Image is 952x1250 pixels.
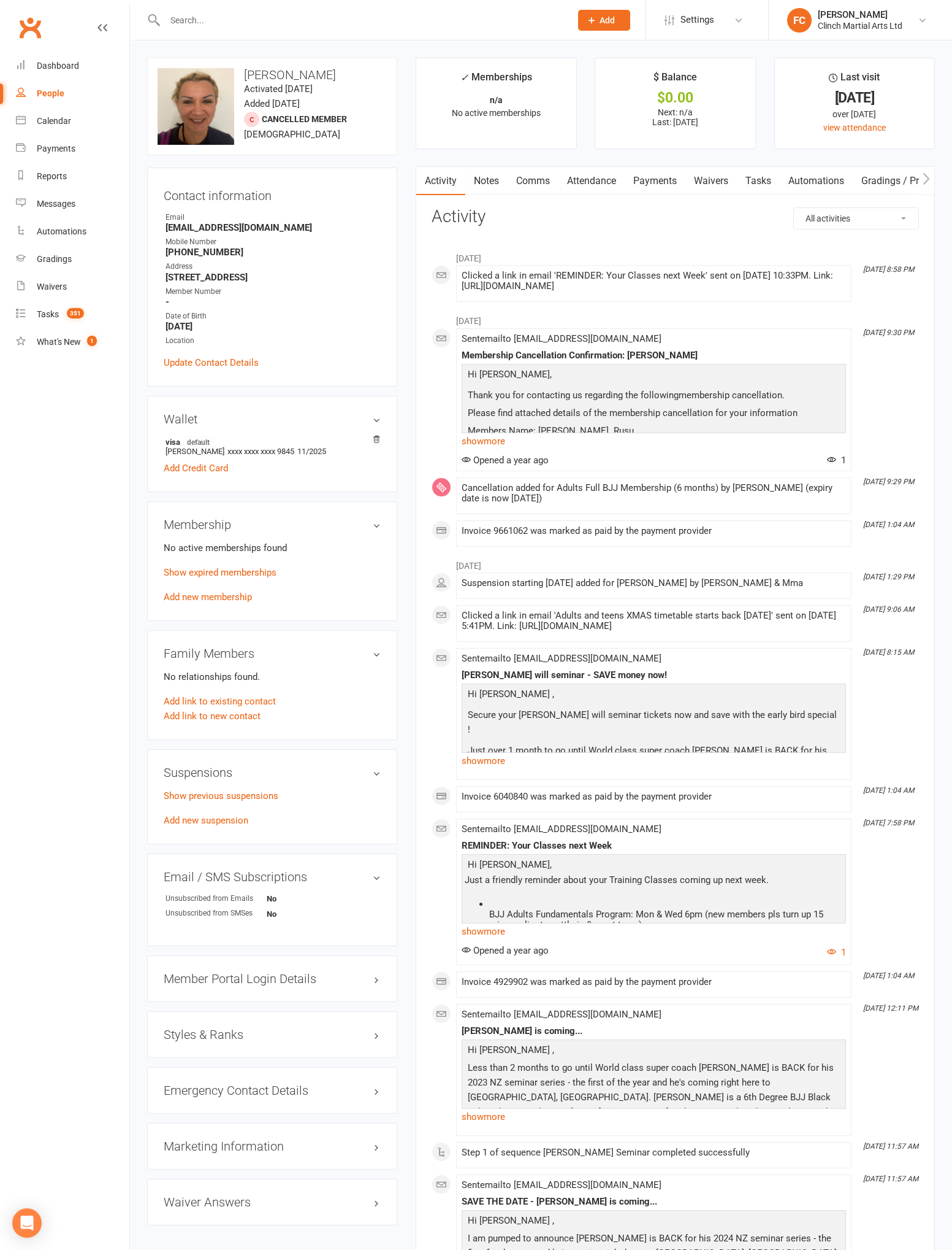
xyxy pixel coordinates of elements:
[16,163,129,190] a: Reports
[164,647,381,660] h3: Family Members
[16,328,129,356] a: What's New1
[737,167,780,195] a: Tasks
[653,69,697,91] div: $ Balance
[244,83,313,95] time: Activated [DATE]
[863,1175,918,1183] i: [DATE] 11:57 AM
[37,88,64,98] div: People
[16,190,129,218] a: Messages
[462,483,846,504] div: Cancellation added for Adults Full BJJ Membership (6 months) by [PERSON_NAME] (expiry date is now...
[827,455,846,466] span: 1
[67,308,84,318] span: 351
[166,437,375,447] strong: visa
[164,1140,381,1153] h3: Marketing Information
[606,91,744,104] div: $0.00
[164,694,276,709] a: Add link to existing contact
[432,308,919,328] li: [DATE]
[625,167,685,195] a: Payments
[164,1028,381,1041] h3: Styles & Ranks
[462,1026,846,1036] div: [PERSON_NAME] is coming...
[37,282,67,291] div: Waivers
[164,184,381,203] h3: Contact information
[432,245,919,265] li: [DATE]
[87,336,97,346] span: 1
[489,909,823,930] span: BJJ Adults Fundamentals Program: Mon & Wed 6pm (new members pls turn up 15 mins earlier to settle...
[37,199,75,209] div: Messages
[15,12,45,43] a: Clubworx
[183,437,213,447] span: default
[166,296,381,307] strong: -
[600,15,615,25] span: Add
[164,412,381,426] h3: Wallet
[462,333,661,344] span: Sent email to [EMAIL_ADDRESS][DOMAIN_NAME]
[462,578,846,588] div: Suspension starting [DATE] added for [PERSON_NAME] by [PERSON_NAME] & Mma
[16,80,129,107] a: People
[462,455,549,466] span: Opened a year ago
[164,1195,381,1209] h3: Waiver Answers
[16,218,129,245] a: Automations
[787,8,812,33] div: FC
[267,894,337,903] strong: No
[37,254,72,264] div: Gradings
[863,648,914,657] i: [DATE] 8:15 AM
[166,222,381,233] strong: [EMAIL_ADDRESS][DOMAIN_NAME]
[465,1043,843,1060] p: Hi [PERSON_NAME]
[262,114,347,124] span: Cancelled member
[679,390,785,401] span: membership cancellation.
[465,406,843,423] p: Please find attached details of the membership cancellation for your information
[462,271,846,291] div: Clicked a link in email 'REMINDER: Your Classes next Week' sent on [DATE] 10:33PM. Link: [URL][DO...
[863,786,914,795] i: [DATE] 1:04 AM
[462,433,846,450] a: show more
[16,107,129,135] a: Calendar
[164,790,278,801] a: Show previous suspensions
[37,337,81,347] div: What's New
[818,9,902,20] div: [PERSON_NAME]
[465,687,843,704] p: Hi [PERSON_NAME]
[16,301,129,328] a: Tasks 351
[227,447,294,456] span: xxxx xxxx xxxx 9845
[164,815,248,826] a: Add new suspension
[37,144,75,153] div: Payments
[465,423,843,441] p: Members Name: [PERSON_NAME] Rusu
[462,824,661,835] span: Sent email to [EMAIL_ADDRESS][DOMAIN_NAME]
[164,709,261,723] a: Add link to new contact
[37,116,71,126] div: Calendar
[462,653,661,664] span: Sent email to [EMAIL_ADDRESS][DOMAIN_NAME]
[863,1142,918,1151] i: [DATE] 11:57 AM
[244,129,340,140] span: [DEMOGRAPHIC_DATA]
[863,265,914,274] i: [DATE] 8:58 PM
[462,350,846,361] div: Membership Cancellation Confirmation: [PERSON_NAME]
[161,12,562,29] input: Search...
[166,236,381,248] div: Mobile Number
[164,870,381,884] h3: Email / SMS Subscriptions
[297,447,326,456] span: 11/2025
[432,207,919,226] h3: Activity
[37,309,59,319] div: Tasks
[465,367,843,385] p: Hi [PERSON_NAME]
[462,1148,846,1158] div: Step 1 of sequence [PERSON_NAME] Seminar completed successfully
[462,841,846,851] div: REMINDER: Your Classes next Week
[432,553,919,573] li: [DATE]
[680,6,714,34] span: Settings
[465,1060,843,1152] p: Less than 2 months to go until World class super coach [PERSON_NAME] is BACK for his 2023 NZ semi...
[416,167,465,195] a: Activity
[863,605,914,614] i: [DATE] 9:06 AM
[267,909,337,919] strong: No
[460,72,468,83] i: ✓
[164,518,381,531] h3: Membership
[164,972,381,986] h3: Member Portal Login Details
[863,477,914,486] i: [DATE] 9:29 PM
[863,328,914,337] i: [DATE] 9:30 PM
[823,123,886,133] a: view attendance
[164,435,381,458] li: [PERSON_NAME]
[166,321,381,332] strong: [DATE]
[462,1108,846,1125] a: show more
[460,69,532,92] div: Memberships
[465,388,843,406] p: Thank you for contacting us regarding the following
[863,1004,918,1013] i: [DATE] 12:11 PM
[827,945,846,960] button: 1
[166,212,381,223] div: Email
[465,1213,843,1231] p: Hi [PERSON_NAME]
[829,69,880,91] div: Last visit
[158,68,234,145] img: image1642395589.png
[37,61,79,71] div: Dashboard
